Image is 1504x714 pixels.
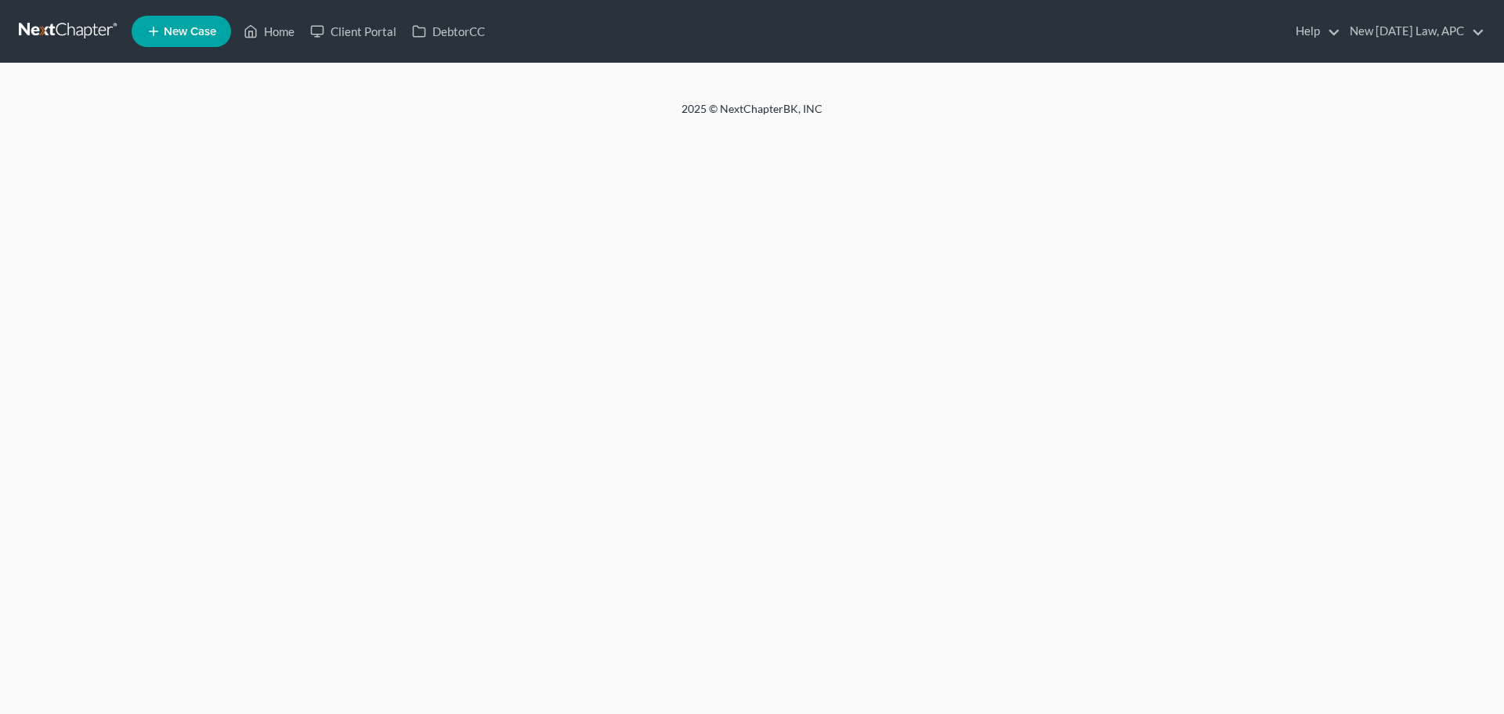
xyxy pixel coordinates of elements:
[1342,17,1484,45] a: New [DATE] Law, APC
[1288,17,1340,45] a: Help
[404,17,493,45] a: DebtorCC
[305,101,1198,129] div: 2025 © NextChapterBK, INC
[302,17,404,45] a: Client Portal
[236,17,302,45] a: Home
[132,16,231,47] new-legal-case-button: New Case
